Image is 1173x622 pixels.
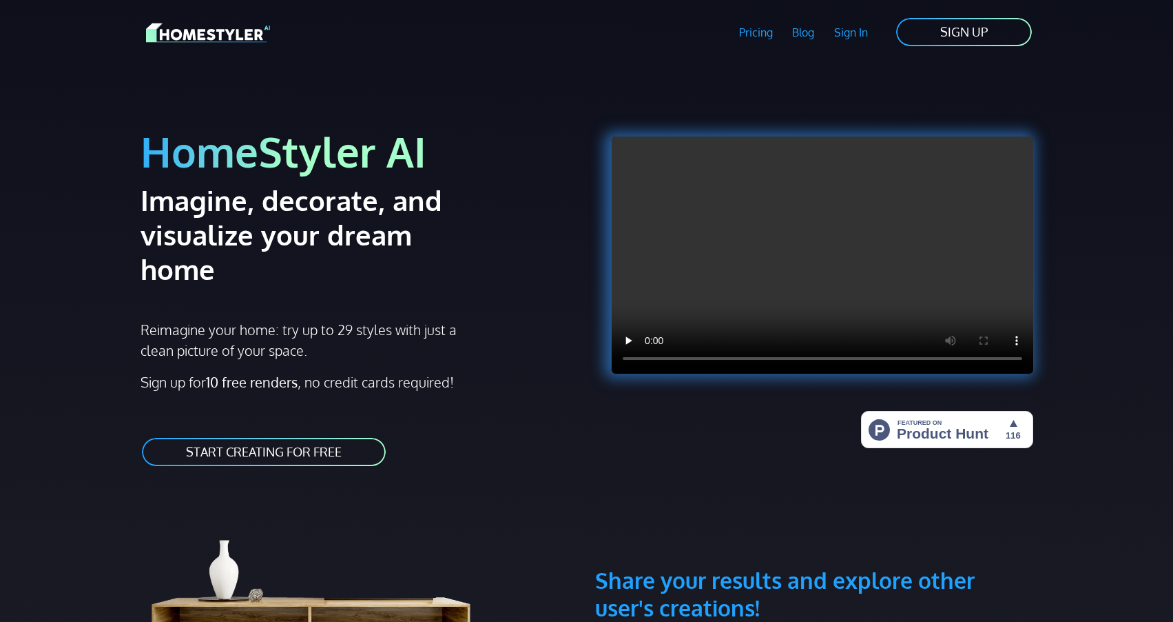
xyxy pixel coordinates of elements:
h1: HomeStyler AI [141,126,579,177]
img: HomeStyler AI - Interior Design Made Easy: One Click to Your Dream Home | Product Hunt [861,411,1033,448]
a: START CREATING FOR FREE [141,437,387,468]
a: Sign In [824,17,878,48]
strong: 10 free renders [206,373,298,391]
a: SIGN UP [895,17,1033,48]
img: HomeStyler AI logo [146,21,270,45]
h2: Imagine, decorate, and visualize your dream home [141,183,491,286]
p: Reimagine your home: try up to 29 styles with just a clean picture of your space. [141,319,469,361]
p: Sign up for , no credit cards required! [141,372,579,392]
a: Pricing [729,17,782,48]
h3: Share your results and explore other user's creations! [595,501,1033,622]
a: Blog [782,17,824,48]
